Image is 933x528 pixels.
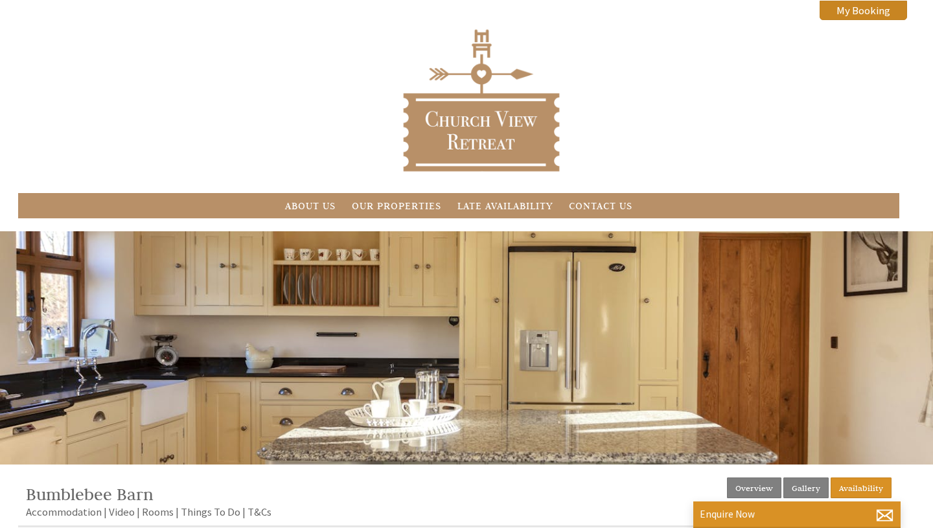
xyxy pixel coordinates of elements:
[783,477,829,498] a: Gallery
[700,508,894,520] p: Enquire Now
[352,200,441,212] a: Our Properties
[831,477,892,498] a: Availability
[142,505,174,519] a: Rooms
[109,505,135,519] a: Video
[727,477,781,498] a: Overview
[569,200,632,212] a: Contact Us
[248,505,271,519] a: T&Cs
[285,200,336,212] a: About Us
[820,1,907,20] a: My Booking
[181,505,240,519] a: Things To Do
[26,505,102,519] a: Accommodation
[457,200,553,212] a: Late Availability
[400,26,562,174] img: Church View Retreat
[26,484,154,505] a: Bumblebee Barn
